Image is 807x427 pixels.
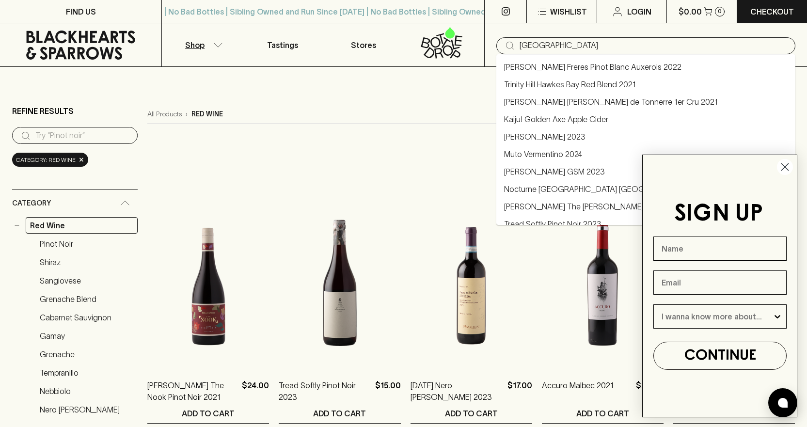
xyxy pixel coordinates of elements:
p: Checkout [750,6,794,17]
button: ADD TO CART [279,403,400,423]
p: Tastings [267,39,298,51]
input: Name [653,237,787,261]
a: Nero [PERSON_NAME] [35,401,138,418]
p: 0 [718,9,722,14]
p: Wishlist [550,6,587,17]
span: SIGN UP [674,203,763,225]
a: Stores [323,23,404,66]
input: I wanna know more about... [662,305,773,328]
input: Try "Pinot noir" [520,38,788,53]
a: Red Wine [26,217,138,234]
span: Category: red wine [16,155,76,165]
p: ADD TO CART [445,408,498,419]
img: Accuro Malbec 2021 [542,195,664,365]
a: [PERSON_NAME] 2023 [504,131,585,142]
button: Show Options [773,305,782,328]
p: Refine Results [12,105,74,117]
p: Stores [351,39,376,51]
p: $15.00 [375,380,401,403]
input: Email [653,270,787,295]
p: ADD TO CART [182,408,235,419]
span: × [79,155,84,165]
a: Kaiju! Golden Axe Apple Cider [504,113,608,125]
a: [PERSON_NAME] The Nook Pinot Noir 2021 [147,380,238,403]
div: FLYOUT Form [633,145,807,427]
a: Gamay [35,328,138,344]
button: Shop [162,23,242,66]
a: Tastings [242,23,323,66]
button: ADD TO CART [542,403,664,423]
a: Grenache [35,346,138,363]
a: Shiraz [35,254,138,270]
a: Tempranillo [35,364,138,381]
div: Category [12,190,138,217]
button: − [12,221,22,230]
a: Grenache Blend [35,291,138,307]
p: FIND US [66,6,96,17]
a: Muto Vermentino 2024 [504,148,582,160]
input: Try “Pinot noir” [35,128,130,143]
p: $24.00 [242,380,269,403]
p: red wine [191,109,223,119]
a: Nocturne [GEOGRAPHIC_DATA] [GEOGRAPHIC_DATA] 2024 [504,183,716,195]
p: › [186,109,188,119]
a: Tread Softly Pinot Noir 2023 [279,380,371,403]
a: Accuro Malbec 2021 [542,380,614,403]
p: Shop [185,39,205,51]
a: Sangiovese [35,272,138,289]
button: ADD TO CART [411,403,532,423]
a: Cabernet Sauvignon [35,309,138,326]
a: Tread Softly Pinot Noir 2023 [504,218,601,230]
a: [PERSON_NAME] Freres Pinot Blanc Auxerois 2022 [504,61,681,73]
a: [PERSON_NAME] The [PERSON_NAME] 2022 [504,201,664,212]
img: Buller The Nook Pinot Noir 2021 [147,195,269,365]
p: ADD TO CART [313,408,366,419]
p: ADD TO CART [576,408,629,419]
a: [PERSON_NAME] GSM 2023 [504,166,605,177]
img: bubble-icon [778,398,788,408]
a: [PERSON_NAME] [PERSON_NAME] de Tonnerre 1er Cru 2021 [504,96,718,108]
a: Pinot Noir [35,236,138,252]
img: Tread Softly Pinot Noir 2023 [279,195,400,365]
span: Category [12,197,51,209]
a: All Products [147,109,182,119]
p: $0.00 [679,6,702,17]
button: CONTINUE [653,342,787,370]
p: Login [627,6,651,17]
a: [DATE] Nero [PERSON_NAME] 2023 [411,380,504,403]
a: Trinity Hill Hawkes Bay Red Blend 2021 [504,79,636,90]
a: Nebbiolo [35,383,138,399]
button: ADD TO CART [147,403,269,423]
button: Close dialog [776,158,793,175]
p: $17.00 [507,380,532,403]
img: Pasqua Nero d'Avola 2023 [411,195,532,365]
